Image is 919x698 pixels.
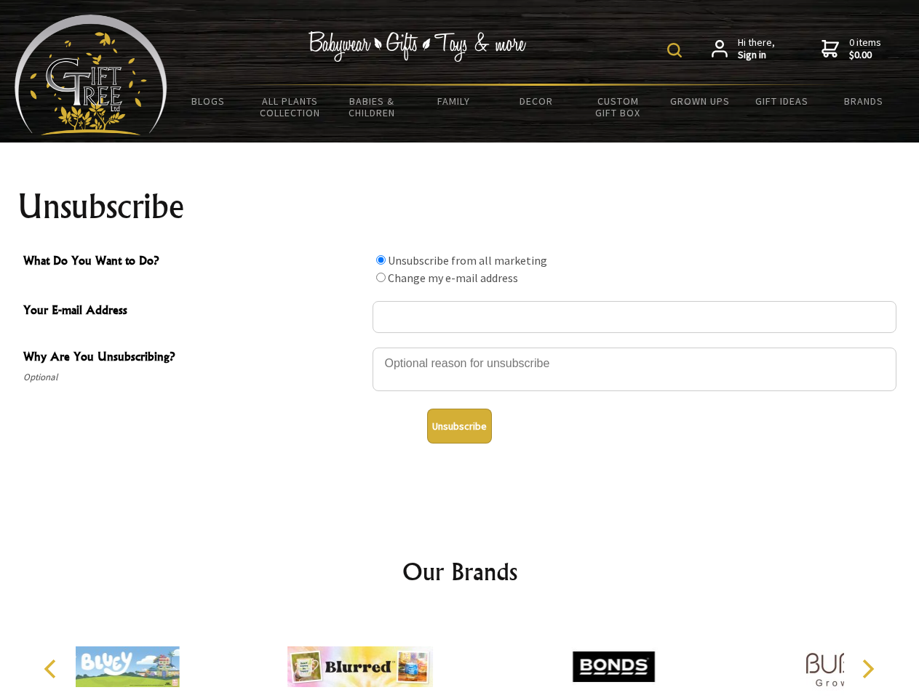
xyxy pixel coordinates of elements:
[373,348,896,391] textarea: Why Are You Unsubscribing?
[427,409,492,444] button: Unsubscribe
[851,653,883,685] button: Next
[36,653,68,685] button: Previous
[849,49,881,62] strong: $0.00
[577,86,659,128] a: Custom Gift Box
[388,253,547,268] label: Unsubscribe from all marketing
[741,86,823,116] a: Gift Ideas
[23,369,365,386] span: Optional
[17,189,902,224] h1: Unsubscribe
[29,554,891,589] h2: Our Brands
[495,86,577,116] a: Decor
[712,36,775,62] a: Hi there,Sign in
[659,86,741,116] a: Grown Ups
[388,270,518,285] label: Change my e-mail address
[309,31,527,62] img: Babywear - Gifts - Toys & more
[331,86,413,128] a: Babies & Children
[376,273,386,282] input: What Do You Want to Do?
[821,36,881,62] a: 0 items$0.00
[738,49,775,62] strong: Sign in
[15,15,167,135] img: Babyware - Gifts - Toys and more...
[667,43,682,57] img: product search
[23,348,365,369] span: Why Are You Unsubscribing?
[23,301,365,322] span: Your E-mail Address
[849,36,881,62] span: 0 items
[23,252,365,273] span: What Do You Want to Do?
[250,86,332,128] a: All Plants Collection
[373,301,896,333] input: Your E-mail Address
[738,36,775,62] span: Hi there,
[413,86,496,116] a: Family
[823,86,905,116] a: Brands
[376,255,386,265] input: What Do You Want to Do?
[167,86,250,116] a: BLOGS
